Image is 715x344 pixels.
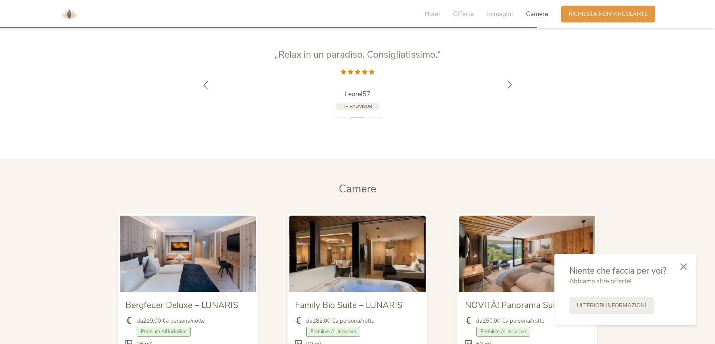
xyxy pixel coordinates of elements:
img: AMONTI & LUNARIS Wellnessresort [58,3,80,25]
span: Premium All Inclusive [306,327,360,337]
span: Bergfeuer Deluxe – LUNARIS [125,299,238,311]
span: Family Bio Suite – LUNARIS [295,299,402,311]
span: Premium All Inclusive [476,327,530,337]
b: 219,00 € [143,317,166,325]
img: Family Bio Suite – LUNARIS [289,216,425,292]
span: Niente che faccia per voi? [569,265,666,277]
span: Abbiamo altre offerte! [569,277,632,286]
span: Leurel57 [344,89,371,98]
a: Leurel57 [264,89,451,99]
span: da a persona/notte [306,317,374,325]
a: Ulteriori informazioni [569,297,654,314]
img: Bergfeuer Deluxe – LUNARIS [120,216,256,292]
img: NOVITÀ! Panorama Suite [459,216,595,292]
span: Richiesta non vincolante [569,10,648,18]
a: AMONTI & LUNARIS Wellnessresort [58,11,80,16]
span: Premium All Inclusive [137,327,191,337]
a: TripAdvisor [335,103,380,110]
span: „Relax in un paradiso. Consigliatissimo.“ [274,48,441,61]
span: NOVITÀ! Panorama Suite [465,299,562,311]
span: da a persona/notte [137,317,205,325]
span: Offerte [453,10,474,18]
span: Camere [526,10,548,18]
span: da a persona/notte [476,317,544,325]
span: Immagini [487,10,513,18]
b: 250,00 € [483,317,505,325]
span: TripAdvisor [343,103,372,109]
span: Ulteriori informazioni [577,302,646,310]
span: Hotel [425,10,440,18]
b: 282,00 € [313,317,335,325]
span: Camere [339,182,376,196]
